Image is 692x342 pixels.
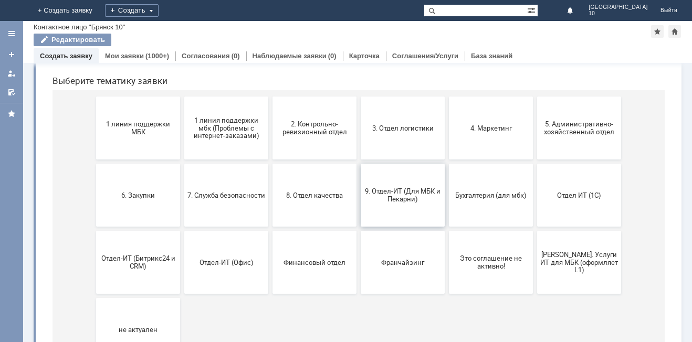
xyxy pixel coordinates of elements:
span: 4. Маркетинг [408,153,486,161]
a: Согласования [182,52,230,60]
button: [PERSON_NAME]. Услуги ИТ для МБК (оформляет L1) [493,260,577,323]
span: [PERSON_NAME]. Услуги ИТ для МБК (оформляет L1) [496,280,574,303]
div: Контактное лицо "Брянск 10" [34,23,125,31]
div: Создать [105,4,159,17]
button: 2. Контрольно-ревизионный отдел [228,126,312,189]
button: Отдел-ИТ (Битрикс24 и CRM) [52,260,136,323]
span: Отдел-ИТ (Офис) [143,287,221,295]
a: База знаний [471,52,512,60]
button: 9. Отдел-ИТ (Для МБК и Пекарни) [317,193,401,256]
span: 1 линия поддержки мбк (Проблемы с интернет-заказами) [143,145,221,169]
span: Это соглашение не активно! [408,284,486,300]
span: Финансовый отдел [232,287,309,295]
span: 10 [589,10,648,17]
button: 8. Отдел качества [228,193,312,256]
header: Выберите тематику заявки [8,105,621,115]
a: Создать заявку [3,46,20,63]
div: Сделать домашней страницей [668,25,681,38]
button: Это соглашение не активно! [405,260,489,323]
button: Финансовый отдел [228,260,312,323]
div: (0) [232,52,240,60]
div: (1000+) [145,52,169,60]
a: Создать заявку [40,52,92,60]
button: 6. Закупки [52,193,136,256]
div: (0) [328,52,337,60]
button: Бухгалтерия (для мбк) [405,193,489,256]
button: Франчайзинг [317,260,401,323]
span: Отдел-ИТ (Битрикс24 и CRM) [55,284,133,300]
span: 3. Отдел логистики [320,153,397,161]
span: 2. Контрольно-ревизионный отдел [232,149,309,165]
input: Например, почта или справка [209,47,420,66]
span: 8. Отдел качества [232,220,309,228]
a: Соглашения/Услуги [392,52,458,60]
span: 1 линия поддержки МБК [55,149,133,165]
span: Расширенный поиск [527,5,538,15]
button: 3. Отдел логистики [317,126,401,189]
span: 5. Административно-хозяйственный отдел [496,149,574,165]
button: 1 линия поддержки мбк (Проблемы с интернет-заказами) [140,126,224,189]
a: Мои заявки [3,65,20,82]
a: Мои согласования [3,84,20,101]
span: 9. Отдел-ИТ (Для МБК и Пекарни) [320,217,397,232]
a: Карточка [349,52,380,60]
button: 5. Административно-хозяйственный отдел [493,126,577,189]
span: 6. Закупки [55,220,133,228]
button: Отдел-ИТ (Офис) [140,260,224,323]
span: Бухгалтерия (для мбк) [408,220,486,228]
span: Отдел ИТ (1С) [496,220,574,228]
span: 7. Служба безопасности [143,220,221,228]
span: [GEOGRAPHIC_DATA] [589,4,648,10]
button: 7. Служба безопасности [140,193,224,256]
span: Франчайзинг [320,287,397,295]
a: Наблюдаемые заявки [253,52,327,60]
button: 4. Маркетинг [405,126,489,189]
button: 1 линия поддержки МБК [52,126,136,189]
div: Добавить в избранное [651,25,664,38]
button: Отдел ИТ (1С) [493,193,577,256]
label: Воспользуйтесь поиском [209,26,420,36]
a: Мои заявки [105,52,144,60]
